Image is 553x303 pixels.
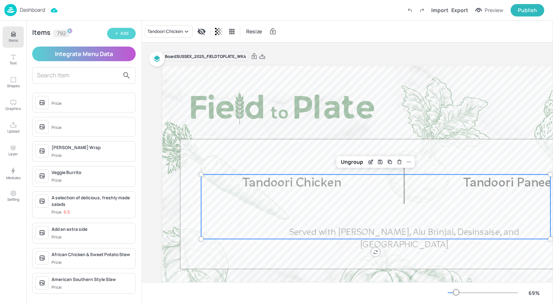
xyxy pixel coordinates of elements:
div: Price: [52,177,64,184]
div: Price: [52,152,64,159]
div: [PERSON_NAME] Wrap [52,144,132,151]
div: Delete [395,157,404,167]
div: A selection of delicious, freshly made salads [52,195,132,208]
img: logo-86c26b7e.jpg [4,4,17,16]
p: 6.5 [64,210,70,215]
div: Price: [52,209,70,215]
button: Text [3,49,24,70]
button: Shapes [3,72,24,93]
button: Items [3,26,24,48]
div: Price: [52,284,64,291]
span: Tandoori Chicken [242,177,341,189]
div: Price: [52,100,64,107]
div: Price: [52,125,64,131]
button: Setting [3,185,24,207]
div: American Southern Style Slaw [52,276,132,283]
button: Publish [511,4,544,16]
span: Resize [245,27,263,35]
p: 792 [57,31,66,36]
div: Items [32,30,50,37]
div: Board SUSSEX_2025_FIELDTOPLATE_WK4 [162,52,249,62]
label: Redo (Ctrl + Y) [416,4,428,16]
div: Duplicate [385,157,395,167]
div: Veggie Burrito [52,169,132,176]
span: Served with [PERSON_NAME], Alu Brinjal, Desinsaise, and [GEOGRAPHIC_DATA] [289,228,519,250]
button: Add [107,28,136,39]
p: Setting [7,197,19,202]
p: Graphics [5,106,21,111]
p: Items [9,38,18,43]
div: Display condition [196,26,207,37]
button: Upload [3,117,24,138]
div: Price: [52,234,64,240]
p: Modules [6,175,20,180]
button: Layer [3,140,24,161]
div: Tandoori Chicken [147,28,183,35]
div: Edit Item [366,157,376,167]
div: Save Layout [376,157,385,167]
div: Price: [52,259,64,266]
button: Graphics [3,95,24,116]
p: Upload [7,129,19,134]
div: Ungroup [338,157,366,167]
p: Shapes [7,83,20,88]
div: Add [120,30,128,37]
p: Layer [8,151,18,156]
div: Import [431,6,448,14]
div: Preview [485,6,503,14]
input: Search Item [37,70,119,81]
button: search [119,68,134,83]
button: Preview [471,5,508,16]
button: Integrate Menu Data [32,47,136,61]
div: 69 % [525,289,543,297]
div: Publish [518,6,537,14]
label: Undo (Ctrl + Z) [403,4,416,16]
button: Modules [3,163,24,184]
p: Dashboard [20,7,45,12]
div: Export [451,6,468,14]
div: Add an extra side [52,226,132,233]
p: Text [10,60,17,66]
div: African Chicken & Sweet Potato Stew [52,251,132,258]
